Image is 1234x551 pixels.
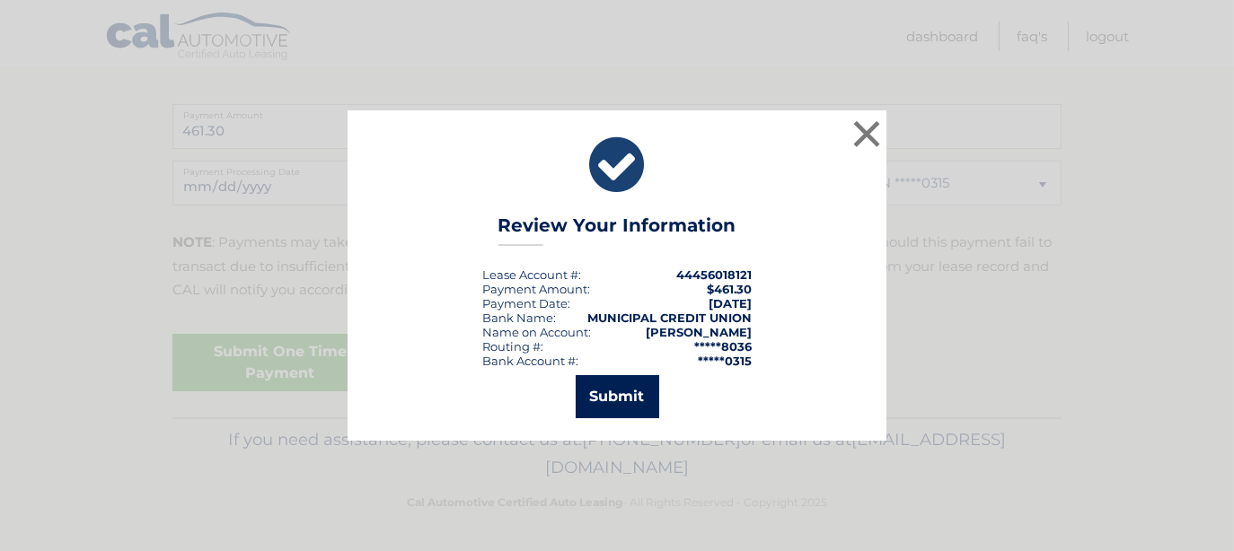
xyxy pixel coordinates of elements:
h3: Review Your Information [498,214,736,246]
div: Routing #: [482,339,543,354]
strong: [PERSON_NAME] [646,325,752,339]
div: Bank Name: [482,310,556,325]
strong: 44456018121 [676,267,752,282]
div: : [482,296,570,310]
div: Payment Amount: [482,282,590,296]
button: × [849,116,885,152]
span: $461.30 [707,282,752,296]
strong: MUNICIPAL CREDIT UNION [587,310,752,325]
span: [DATE] [709,296,752,310]
div: Name on Account: [482,325,591,339]
div: Lease Account #: [482,267,581,282]
button: Submit [576,375,659,418]
span: Payment Date [482,296,568,310]
div: Bank Account #: [482,354,578,368]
